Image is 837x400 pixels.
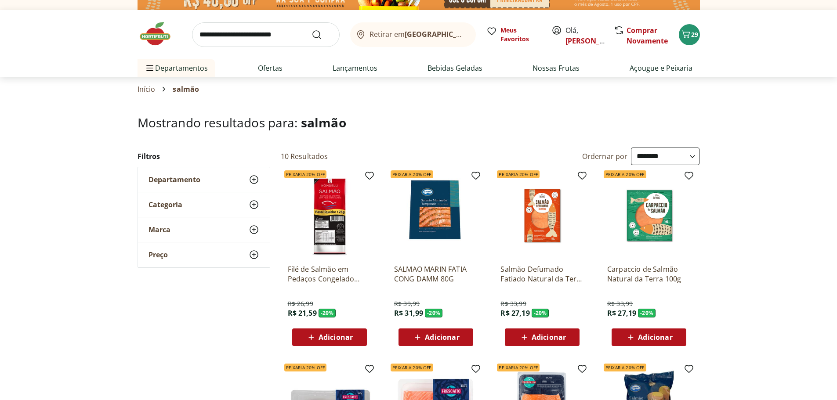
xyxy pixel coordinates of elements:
a: Lançamentos [333,63,377,73]
span: R$ 39,99 [394,299,420,308]
button: Adicionar [612,328,686,346]
span: Departamento [149,175,200,184]
span: Peixaria 20% OFF [284,170,327,178]
span: Peixaria 20% OFF [391,364,433,371]
a: Meus Favoritos [486,26,541,43]
a: Comprar Novamente [627,25,668,46]
span: Departamentos [145,58,208,79]
a: Carpaccio de Salmão Natural da Terra 100g [607,264,691,284]
button: Retirar em[GEOGRAPHIC_DATA]/[GEOGRAPHIC_DATA] [350,22,476,47]
a: Início [138,85,156,93]
button: Marca [138,217,270,242]
a: Salmão Defumado Fatiado Natural da Terra 80g [500,264,584,284]
button: Adicionar [292,328,367,346]
span: - 20 % [532,309,549,317]
span: R$ 33,99 [500,299,526,308]
input: search [192,22,340,47]
span: Meus Favoritos [500,26,541,43]
span: Adicionar [532,334,566,341]
span: Adicionar [425,334,459,341]
h2: 10 Resultados [281,151,328,161]
span: Peixaria 20% OFF [391,170,433,178]
span: Marca [149,225,170,234]
a: Ofertas [258,63,283,73]
button: Adicionar [399,328,473,346]
span: Retirar em [370,30,467,38]
img: SALMAO MARIN FATIA CONG DAMM 80G [394,174,478,257]
span: R$ 21,59 [288,308,317,318]
button: Menu [145,58,155,79]
span: salmão [173,85,199,93]
span: Peixaria 20% OFF [284,364,327,371]
h1: Mostrando resultados para: [138,115,700,130]
a: Filé de Salmão em Pedaços Congelado Komdelli 125g [288,264,371,284]
img: Salmão Defumado Fatiado Natural da Terra 80g [500,174,584,257]
span: Peixaria 20% OFF [497,170,540,178]
span: R$ 31,99 [394,308,423,318]
span: R$ 27,19 [607,308,636,318]
span: Adicionar [319,334,353,341]
button: Adicionar [505,328,580,346]
span: Peixaria 20% OFF [604,170,646,178]
span: salmão [301,114,346,131]
button: Categoria [138,192,270,217]
b: [GEOGRAPHIC_DATA]/[GEOGRAPHIC_DATA] [405,29,553,39]
a: [PERSON_NAME] [565,36,623,46]
span: Olá, [565,25,605,46]
span: R$ 33,99 [607,299,633,308]
span: R$ 27,19 [500,308,529,318]
button: Carrinho [679,24,700,45]
span: Peixaria 20% OFF [604,364,646,371]
button: Preço [138,242,270,267]
span: - 20 % [638,309,656,317]
span: - 20 % [425,309,442,317]
a: Nossas Frutas [533,63,580,73]
img: Filé de Salmão em Pedaços Congelado Komdelli 125g [288,174,371,257]
button: Departamento [138,167,270,192]
span: Categoria [149,200,182,209]
span: Adicionar [638,334,672,341]
span: 29 [691,30,698,39]
span: Preço [149,250,168,259]
span: - 20 % [319,309,336,317]
label: Ordernar por [582,151,628,161]
img: Hortifruti [138,21,181,47]
a: SALMAO MARIN FATIA CONG DAMM 80G [394,264,478,284]
a: Bebidas Geladas [428,63,482,73]
button: Submit Search [312,29,333,40]
img: Carpaccio de Salmão Natural da Terra 100g [607,174,691,257]
h2: Filtros [138,148,270,165]
span: R$ 26,99 [288,299,313,308]
span: Peixaria 20% OFF [497,364,540,371]
a: Açougue e Peixaria [630,63,692,73]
